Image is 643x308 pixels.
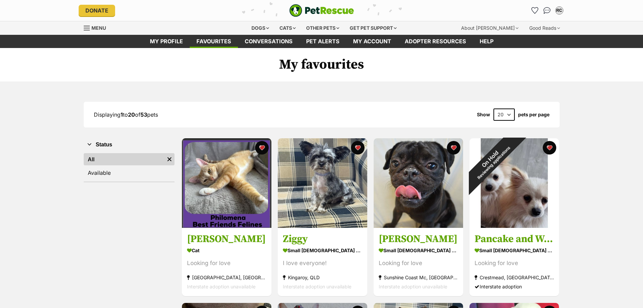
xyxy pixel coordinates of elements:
[182,228,271,297] a: [PERSON_NAME] Cat Looking for love [GEOGRAPHIC_DATA], [GEOGRAPHIC_DATA] Interstate adoption unava...
[182,138,271,228] img: Philomena
[379,233,458,246] h3: [PERSON_NAME]
[238,35,299,48] a: conversations
[530,5,540,16] a: Favourites
[379,273,458,282] div: Sunshine Coast Mc, [GEOGRAPHIC_DATA]
[447,141,460,155] button: favourite
[476,145,511,180] span: Reviewing applications
[379,284,447,290] span: Interstate adoption unavailable
[543,141,556,155] button: favourite
[187,259,266,268] div: Looking for love
[351,141,365,155] button: favourite
[379,259,458,268] div: Looking for love
[289,4,354,17] img: logo-e224e6f780fb5917bec1dbf3a21bbac754714ae5b6737aabdf751b685950b380.svg
[84,167,175,179] a: Available
[140,111,147,118] strong: 53
[247,21,274,35] div: Dogs
[283,273,362,282] div: Kingaroy, QLD
[475,233,554,246] h3: Pancake and Waffle
[379,246,458,256] div: small [DEMOGRAPHIC_DATA] Dog
[187,273,266,282] div: [GEOGRAPHIC_DATA], [GEOGRAPHIC_DATA]
[278,228,367,297] a: Ziggy small [DEMOGRAPHIC_DATA] Dog I love everyone! Kingaroy, QLD Interstate adoption unavailable...
[470,228,559,297] a: Pancake and Waffle small [DEMOGRAPHIC_DATA] Dog Looking for love Crestmead, [GEOGRAPHIC_DATA] Int...
[346,35,398,48] a: My account
[79,5,115,16] a: Donate
[470,138,559,228] img: Pancake and Waffle
[94,111,158,118] span: Displaying to of pets
[554,5,565,16] button: My account
[283,259,362,268] div: I love everyone!
[84,140,175,149] button: Status
[543,7,551,14] img: chat-41dd97257d64d25036548639549fe6c8038ab92f7586957e7f3b1b290dea8141.svg
[84,152,175,182] div: Status
[84,21,111,33] a: Menu
[275,21,300,35] div: Cats
[91,25,106,31] span: Menu
[475,273,554,282] div: Crestmead, [GEOGRAPHIC_DATA]
[301,21,344,35] div: Other pets
[475,246,554,256] div: small [DEMOGRAPHIC_DATA] Dog
[470,222,559,229] a: On HoldReviewing applications
[525,21,565,35] div: Good Reads
[128,111,135,118] strong: 20
[542,5,553,16] a: Conversations
[187,246,266,256] div: Cat
[454,123,529,198] div: On Hold
[120,111,123,118] strong: 1
[475,259,554,268] div: Looking for love
[164,153,175,165] a: Remove filter
[299,35,346,48] a: Pet alerts
[143,35,190,48] a: My profile
[530,5,565,16] ul: Account quick links
[345,21,401,35] div: Get pet support
[255,141,269,155] button: favourite
[278,138,367,228] img: Ziggy
[283,246,362,256] div: small [DEMOGRAPHIC_DATA] Dog
[556,7,563,14] div: RC
[475,282,554,291] div: Interstate adoption
[289,4,354,17] a: PetRescue
[456,21,523,35] div: About [PERSON_NAME]
[374,228,463,297] a: [PERSON_NAME] small [DEMOGRAPHIC_DATA] Dog Looking for love Sunshine Coast Mc, [GEOGRAPHIC_DATA] ...
[187,233,266,246] h3: [PERSON_NAME]
[473,35,500,48] a: Help
[374,138,463,228] img: Gary
[283,233,362,246] h3: Ziggy
[187,284,256,290] span: Interstate adoption unavailable
[283,284,351,290] span: Interstate adoption unavailable
[398,35,473,48] a: Adopter resources
[84,153,164,165] a: All
[477,112,490,117] span: Show
[518,112,550,117] label: pets per page
[190,35,238,48] a: Favourites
